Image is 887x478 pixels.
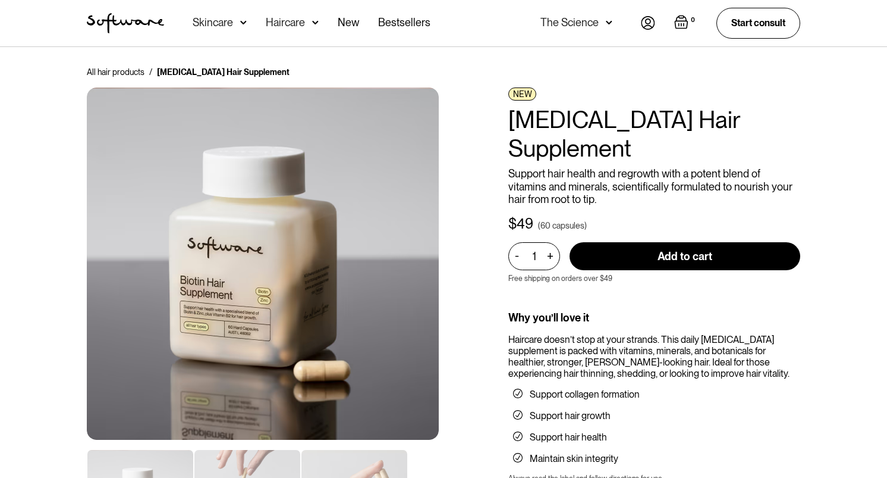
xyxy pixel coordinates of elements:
[508,105,800,163] h1: [MEDICAL_DATA] Hair Supplement
[508,167,800,206] p: Support hair health and regrowth with a potent blend of vitamins and minerals, scientifically for...
[508,274,612,283] p: Free shipping on orders over $49
[606,17,612,29] img: arrow down
[513,389,795,401] li: Support collagen formation
[508,88,536,101] div: NEW
[540,17,599,29] div: The Science
[508,215,517,233] div: $
[508,311,800,324] div: Why you’ll love it
[543,249,556,263] div: +
[513,410,795,422] li: Support hair growth
[240,17,247,29] img: arrow down
[716,8,800,38] a: Start consult
[193,17,233,29] div: Skincare
[266,17,305,29] div: Haircare
[688,15,697,26] div: 0
[87,13,164,33] img: Software Logo
[87,88,439,440] img: Biotin Supplement For Hair Growth
[508,334,800,380] div: Haircare doesn’t stop at your strands. This daily [MEDICAL_DATA] supplement is packed with vitami...
[157,66,290,78] div: [MEDICAL_DATA] Hair Supplement
[513,453,795,465] li: Maintain skin integrity
[538,220,587,232] div: (60 capsules)
[517,215,533,233] div: 49
[674,15,697,32] a: Open cart
[312,17,319,29] img: arrow down
[513,432,795,443] li: Support hair health
[149,66,152,78] div: /
[515,249,523,263] div: -
[570,242,800,270] input: Add to cart
[87,66,144,78] a: All hair products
